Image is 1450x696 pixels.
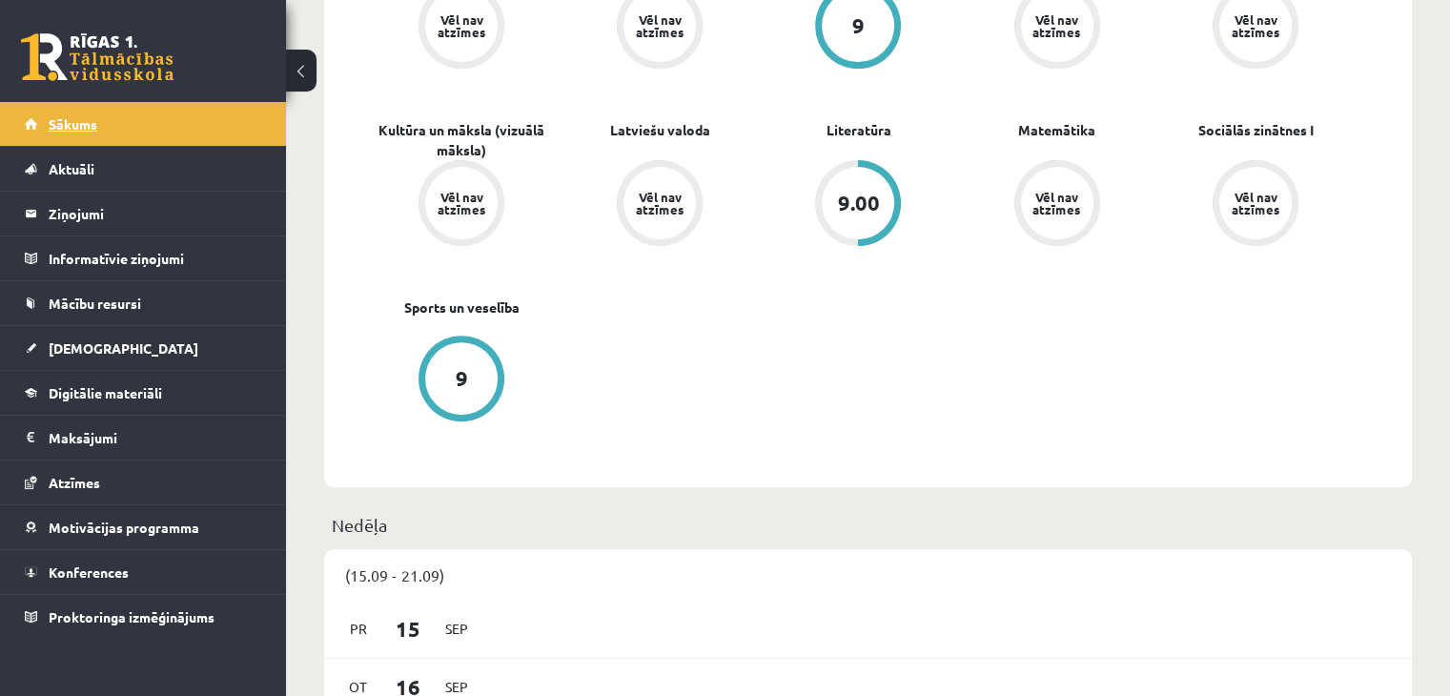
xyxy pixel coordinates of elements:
span: Motivācijas programma [49,519,199,536]
a: Sociālās zinātnes I [1197,120,1313,140]
div: Vēl nav atzīmes [1229,13,1282,38]
a: Mācību resursi [25,281,262,325]
span: Konferences [49,563,129,581]
span: 15 [378,613,438,645]
div: Vēl nav atzīmes [435,191,488,215]
span: Aktuāli [49,160,94,177]
div: Vēl nav atzīmes [633,191,686,215]
div: Vēl nav atzīmes [1031,191,1084,215]
a: Ziņojumi [25,192,262,235]
a: Atzīmes [25,461,262,504]
a: Matemātika [1018,120,1095,140]
div: Vēl nav atzīmes [1229,191,1282,215]
div: Vēl nav atzīmes [1031,13,1084,38]
span: Mācību resursi [49,295,141,312]
a: Rīgas 1. Tālmācības vidusskola [21,33,174,81]
span: Proktoringa izmēģinājums [49,608,214,625]
span: Sep [437,614,477,644]
span: Pr [338,614,378,644]
div: 9 [852,15,865,36]
a: 9.00 [759,160,957,250]
a: Latviešu valoda [610,120,710,140]
legend: Ziņojumi [49,192,262,235]
span: [DEMOGRAPHIC_DATA] [49,339,198,357]
span: Atzīmes [49,474,100,491]
a: Informatīvie ziņojumi [25,236,262,280]
a: Sākums [25,102,262,146]
a: Literatūra [826,120,890,140]
a: Aktuāli [25,147,262,191]
a: Vēl nav atzīmes [362,160,561,250]
a: Maksājumi [25,416,262,460]
span: Sākums [49,115,97,133]
a: Motivācijas programma [25,505,262,549]
div: Vēl nav atzīmes [435,13,488,38]
legend: Informatīvie ziņojumi [49,236,262,280]
p: Nedēļa [332,512,1404,538]
span: Digitālie materiāli [49,384,162,401]
a: Digitālie materiāli [25,371,262,415]
a: Konferences [25,550,262,594]
div: Vēl nav atzīmes [633,13,686,38]
a: Vēl nav atzīmes [561,160,759,250]
a: 9 [362,336,561,425]
div: 9 [456,368,468,389]
a: Vēl nav atzīmes [1156,160,1355,250]
div: (15.09 - 21.09) [324,549,1412,601]
a: Sports un veselība [404,297,520,317]
legend: Maksājumi [49,416,262,460]
a: Proktoringa izmēģinājums [25,595,262,639]
div: 9.00 [837,193,879,214]
a: Vēl nav atzīmes [958,160,1156,250]
a: [DEMOGRAPHIC_DATA] [25,326,262,370]
a: Kultūra un māksla (vizuālā māksla) [362,120,561,160]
